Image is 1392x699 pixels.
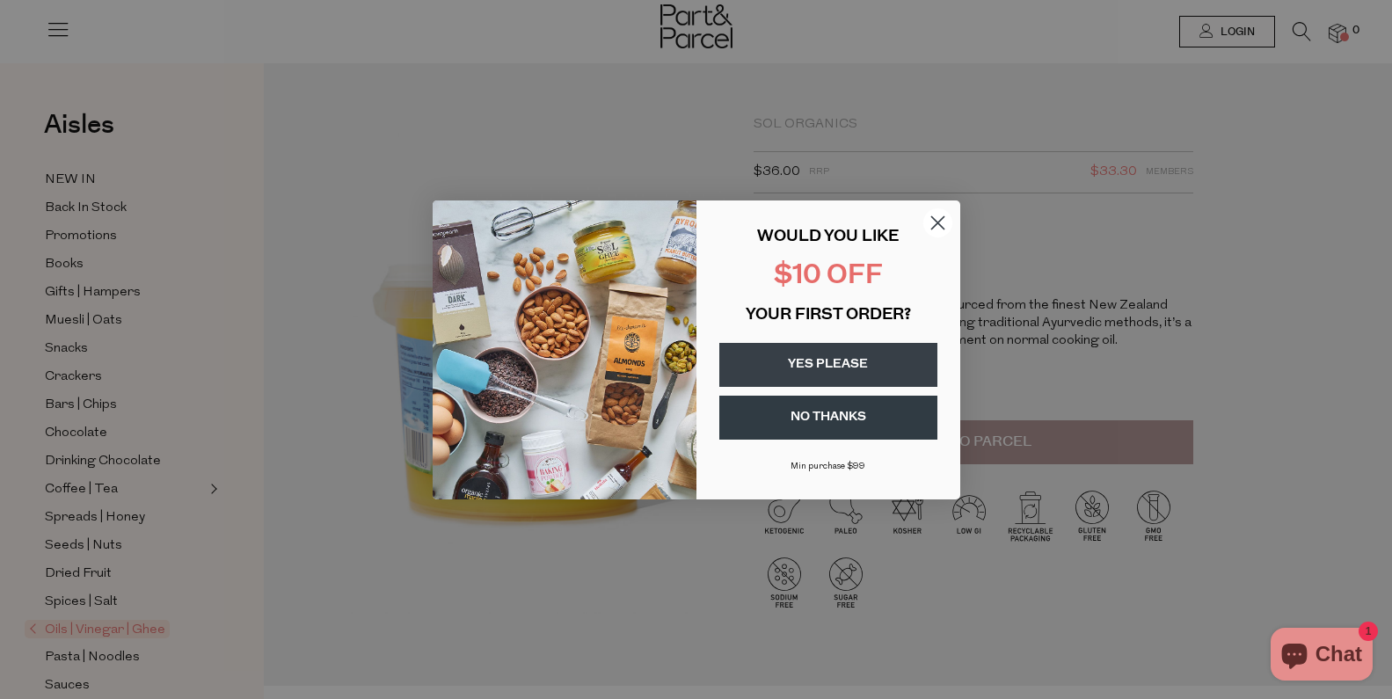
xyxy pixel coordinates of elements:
[757,229,899,245] span: WOULD YOU LIKE
[719,396,937,440] button: NO THANKS
[774,263,883,290] span: $10 OFF
[922,208,953,238] button: Close dialog
[1265,628,1378,685] inbox-online-store-chat: Shopify online store chat
[746,308,911,324] span: YOUR FIRST ORDER?
[791,462,865,471] span: Min purchase $99
[719,343,937,387] button: YES PLEASE
[433,200,696,499] img: 43fba0fb-7538-40bc-babb-ffb1a4d097bc.jpeg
